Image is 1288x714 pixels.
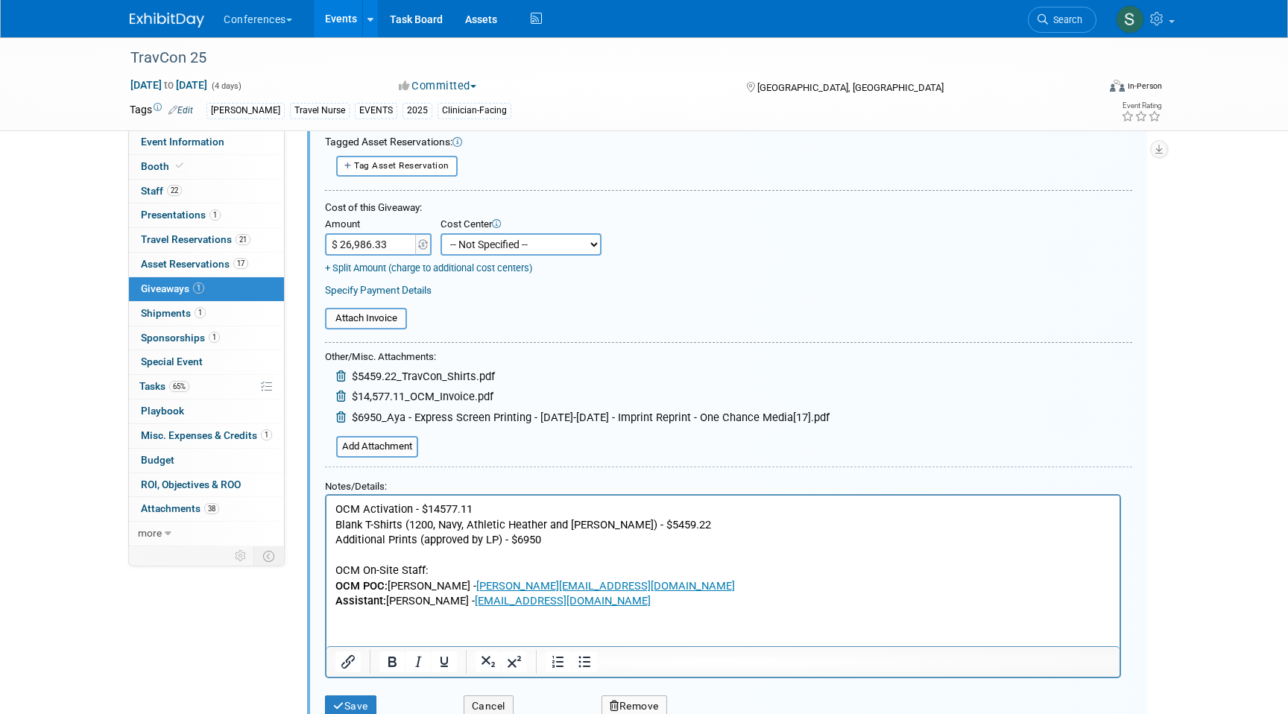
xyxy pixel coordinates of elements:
[141,282,204,294] span: Giveaways
[209,332,220,343] span: 1
[352,411,830,424] span: $6950_Aya - Express Screen Printing - [DATE]-[DATE] - Imprint Reprint - One Chance Media[17].pdf
[141,209,221,221] span: Presentations
[141,502,219,514] span: Attachments
[394,78,482,94] button: Committed
[1127,80,1162,92] div: In-Person
[141,185,182,197] span: Staff
[129,497,284,521] a: Attachments38
[209,209,221,221] span: 1
[236,234,250,245] span: 21
[354,160,449,171] span: Tag Asset Reservation
[402,103,432,119] div: 2025
[228,546,254,566] td: Personalize Event Tab Strip
[476,651,501,672] button: Subscript
[502,651,527,672] button: Superscript
[352,390,493,403] span: $14,577.11_OCM_Invoice.pdf
[141,429,272,441] span: Misc. Expenses & Credits
[141,332,220,344] span: Sponsorships
[129,203,284,227] a: Presentations1
[130,78,208,92] span: [DATE] [DATE]
[141,454,174,466] span: Budget
[129,326,284,350] a: Sponsorships1
[254,546,285,566] td: Toggle Event Tabs
[129,277,284,301] a: Giveaways1
[325,135,1132,150] div: Tagged Asset Reservations:
[193,282,204,294] span: 1
[129,399,284,423] a: Playbook
[546,651,571,672] button: Numbered list
[379,651,405,672] button: Bold
[352,370,495,383] span: $5459.22_TravCon_Shirts.pdf
[130,102,193,119] td: Tags
[141,307,206,319] span: Shipments
[325,218,433,233] div: Amount
[432,651,457,672] button: Underline
[1008,78,1162,100] div: Event Format
[129,228,284,252] a: Travel Reservations21
[290,103,350,119] div: Travel Nurse
[325,262,532,274] a: + Split Amount (charge to additional cost centers)
[130,13,204,28] img: ExhibitDay
[129,130,284,154] a: Event Information
[129,424,284,448] a: Misc. Expenses & Credits1
[261,429,272,440] span: 1
[141,136,224,148] span: Event Information
[129,522,284,546] a: more
[141,478,241,490] span: ROI, Objectives & ROO
[141,160,186,172] span: Booth
[167,185,182,196] span: 22
[141,356,203,367] span: Special Event
[129,302,284,326] a: Shipments1
[129,350,284,374] a: Special Event
[168,105,193,116] a: Edit
[757,82,944,93] span: [GEOGRAPHIC_DATA], [GEOGRAPHIC_DATA]
[141,233,250,245] span: Travel Reservations
[195,307,206,318] span: 1
[405,651,431,672] button: Italic
[1116,5,1144,34] img: Sophie Buffo
[1048,14,1082,25] span: Search
[129,155,284,179] a: Booth
[204,503,219,514] span: 38
[572,651,597,672] button: Bullet list
[1028,7,1096,33] a: Search
[176,162,183,170] i: Booth reservation complete
[325,284,432,296] a: Specify Payment Details
[139,380,189,392] span: Tasks
[141,258,248,270] span: Asset Reservations
[1110,80,1125,92] img: Format-Inperson.png
[438,103,511,119] div: Clinician-Facing
[335,651,361,672] button: Insert/edit link
[336,156,458,177] button: Tag Asset Reservation
[129,375,284,399] a: Tasks65%
[162,79,176,91] span: to
[169,381,189,392] span: 65%
[206,103,285,119] div: [PERSON_NAME]
[325,473,1121,494] div: Notes/Details:
[138,527,162,539] span: more
[1121,102,1161,110] div: Event Rating
[325,200,1132,215] div: Cost of this Giveaway:
[141,405,184,417] span: Playbook
[325,350,830,368] div: Other/Misc. Attachments:
[129,473,284,497] a: ROI, Objectives & ROO
[129,180,284,203] a: Staff22
[441,218,602,233] div: Cost Center
[129,449,284,473] a: Budget
[233,258,248,269] span: 17
[355,103,397,119] div: EVENTS
[129,253,284,277] a: Asset Reservations17
[125,45,1074,72] div: TravCon 25
[210,81,241,91] span: (4 days)
[326,496,1120,646] iframe: Rich Text Area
